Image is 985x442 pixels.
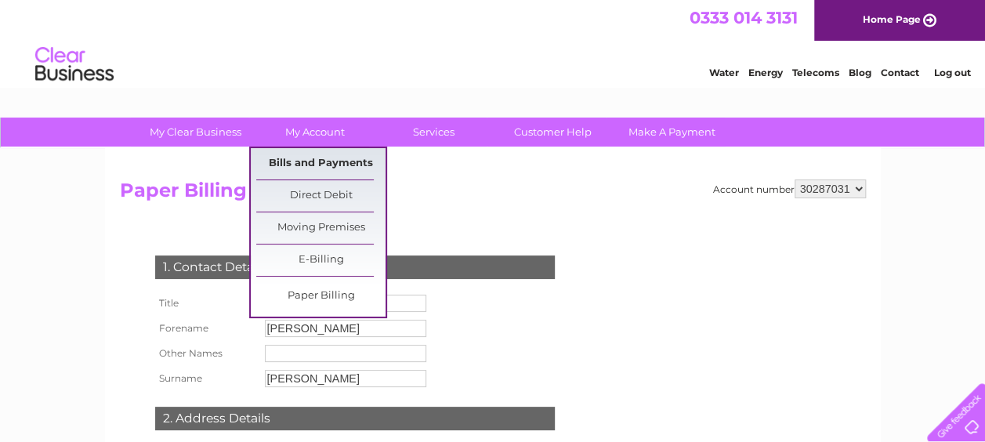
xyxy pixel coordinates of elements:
th: Forename [151,316,261,341]
a: Energy [748,67,783,78]
a: Services [369,118,498,147]
a: Blog [849,67,871,78]
a: Moving Premises [256,212,386,244]
a: Paper Billing [256,281,386,312]
a: Make A Payment [607,118,737,147]
a: My Clear Business [131,118,260,147]
div: Clear Business is a trading name of Verastar Limited (registered in [GEOGRAPHIC_DATA] No. 3667643... [123,9,864,76]
a: Telecoms [792,67,839,78]
th: Other Names [151,341,261,366]
a: 0333 014 3131 [690,8,798,27]
a: Direct Debit [256,180,386,212]
div: 1. Contact Details [155,255,555,279]
th: Title [151,291,261,316]
a: Bills and Payments [256,148,386,179]
a: Customer Help [488,118,617,147]
a: Contact [881,67,919,78]
th: Surname [151,366,261,391]
a: E-Billing [256,245,386,276]
img: logo.png [34,41,114,89]
div: Account number [713,179,866,198]
h2: Paper Billing [120,179,866,209]
a: My Account [250,118,379,147]
div: 2. Address Details [155,407,555,430]
a: Log out [933,67,970,78]
a: Water [709,67,739,78]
